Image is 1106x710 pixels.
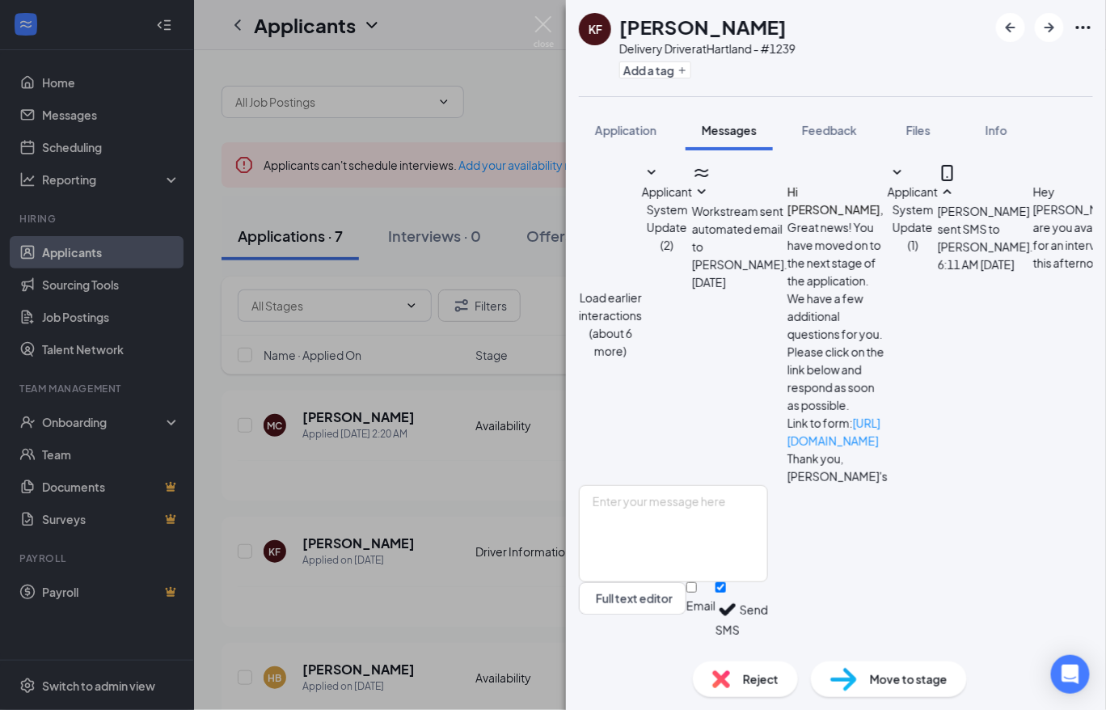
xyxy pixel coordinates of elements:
div: SMS [716,622,740,638]
svg: SmallChevronUp [938,183,957,202]
svg: Ellipses [1074,18,1093,37]
span: Move to stage [870,670,948,688]
input: Email [686,582,697,593]
span: Applicant System Update (2) [642,184,692,252]
span: [DATE] [692,273,726,291]
button: Full text editorPen [579,582,686,615]
svg: SmallChevronDown [642,163,661,183]
button: ArrowRight [1035,13,1064,42]
input: SMS [716,582,726,593]
button: ArrowLeftNew [996,13,1025,42]
button: PlusAdd a tag [619,61,691,78]
span: Workstream sent automated email to [PERSON_NAME]. [692,204,787,272]
span: [DATE] 6:11 AM [938,256,1015,273]
div: Email [686,598,716,614]
button: SmallChevronDownApplicant System Update (1) [888,163,938,254]
span: Info [986,123,1007,137]
svg: ArrowRight [1040,18,1059,37]
p: Thank you, [787,450,888,467]
span: Files [906,123,931,137]
p: [PERSON_NAME]'s [787,467,888,485]
svg: Plus [678,66,687,75]
button: SmallChevronDownApplicant System Update (2) [642,163,692,254]
span: [PERSON_NAME] sent SMS to [PERSON_NAME]. [938,204,1033,254]
button: Load earlier interactions (about 6 more) [579,289,642,360]
h4: Hi [PERSON_NAME], [787,183,888,218]
p: We have a few additional questions for you. Please click on the link below and respond as soon as... [787,289,888,414]
svg: Checkmark [716,598,740,622]
div: Open Intercom Messenger [1051,655,1090,694]
span: Applicant System Update (1) [888,184,938,252]
div: Delivery Driver at Hartland - #1239 [619,40,796,57]
span: Feedback [802,123,857,137]
span: Reject [743,670,779,688]
svg: ArrowLeftNew [1001,18,1020,37]
h1: [PERSON_NAME] [619,13,787,40]
svg: WorkstreamLogo [692,163,711,183]
svg: SmallChevronDown [888,163,907,183]
svg: MobileSms [938,163,957,183]
button: Send [740,582,768,638]
span: Messages [702,123,757,137]
span: Application [595,123,656,137]
p: Link to form: [787,414,888,450]
svg: SmallChevronDown [692,183,711,202]
p: Great news! You have moved on to the next stage of the application. [787,218,888,289]
div: KF [589,21,602,37]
